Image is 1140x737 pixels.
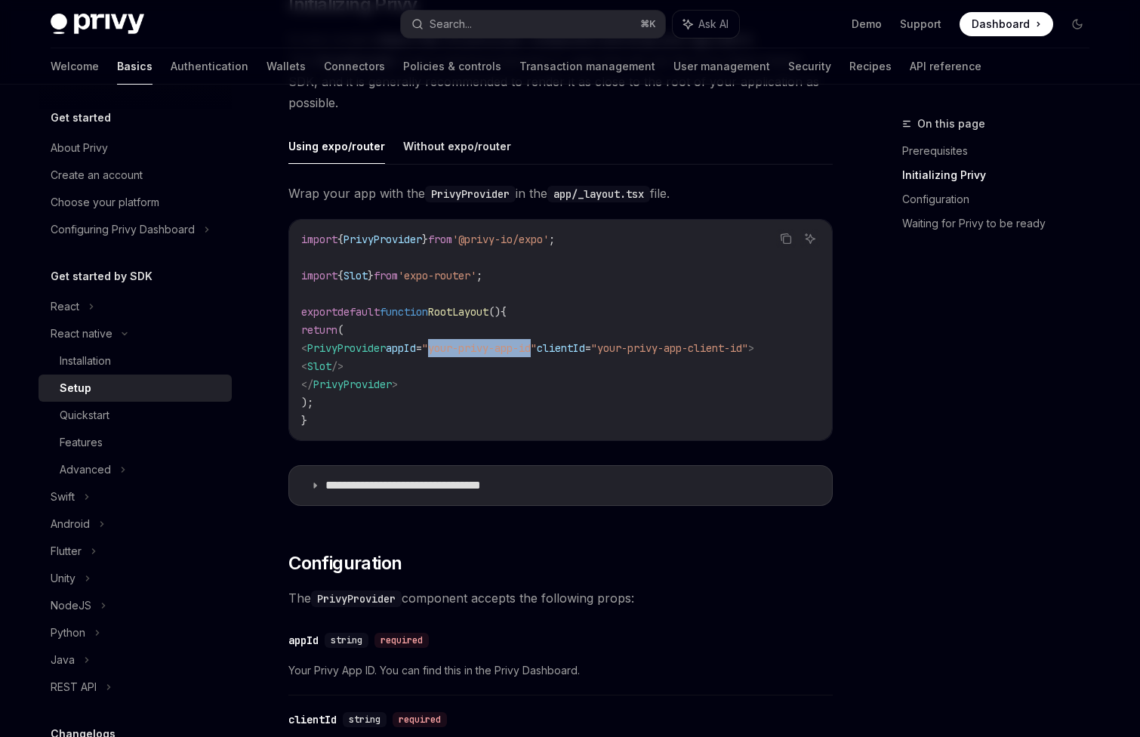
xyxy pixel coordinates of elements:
[698,17,729,32] span: Ask AI
[288,587,833,609] span: The component accepts the following props:
[337,323,344,337] span: (
[331,634,362,646] span: string
[301,233,337,246] span: import
[51,298,79,316] div: React
[288,633,319,648] div: appId
[917,115,985,133] span: On this page
[171,48,248,85] a: Authentication
[368,269,374,282] span: }
[852,17,882,32] a: Demo
[39,429,232,456] a: Features
[301,359,307,373] span: <
[301,305,337,319] span: export
[398,269,476,282] span: 'expo-router'
[39,347,232,375] a: Installation
[60,406,109,424] div: Quickstart
[547,186,650,202] code: app/_layout.tsx
[39,402,232,429] a: Quickstart
[51,193,159,211] div: Choose your platform
[591,341,748,355] span: "your-privy-app-client-id"
[39,189,232,216] a: Choose your platform
[673,48,770,85] a: User management
[392,378,398,391] span: >
[51,542,82,560] div: Flutter
[313,378,392,391] span: PrivyProvider
[51,624,85,642] div: Python
[902,163,1101,187] a: Initializing Privy
[288,128,385,164] button: Using expo/router
[403,48,501,85] a: Policies & controls
[401,11,665,38] button: Search...⌘K
[393,712,447,727] div: required
[51,515,90,533] div: Android
[51,267,153,285] h5: Get started by SDK
[267,48,306,85] a: Wallets
[374,269,398,282] span: from
[51,48,99,85] a: Welcome
[902,211,1101,236] a: Waiting for Privy to be ready
[337,269,344,282] span: {
[972,17,1030,32] span: Dashboard
[537,341,585,355] span: clientId
[288,183,833,204] span: Wrap your app with the in the file.
[501,305,507,319] span: {
[1065,12,1089,36] button: Toggle dark mode
[51,14,144,35] img: dark logo
[307,341,386,355] span: PrivyProvider
[476,269,482,282] span: ;
[800,229,820,248] button: Ask AI
[301,341,307,355] span: <
[39,375,232,402] a: Setup
[288,551,402,575] span: Configuration
[51,139,108,157] div: About Privy
[673,11,739,38] button: Ask AI
[416,341,422,355] span: =
[307,359,331,373] span: Slot
[301,378,313,391] span: </
[386,341,416,355] span: appId
[331,359,344,373] span: />
[428,233,452,246] span: from
[51,488,75,506] div: Swift
[311,591,402,607] code: PrivyProvider
[428,305,488,319] span: RootLayout
[849,48,892,85] a: Recipes
[640,18,656,30] span: ⌘ K
[452,233,549,246] span: '@privy-io/expo'
[344,269,368,282] span: Slot
[519,48,655,85] a: Transaction management
[51,325,112,343] div: React native
[60,352,111,370] div: Installation
[39,162,232,189] a: Create an account
[51,597,91,615] div: NodeJS
[51,166,143,184] div: Create an account
[60,379,91,397] div: Setup
[51,569,75,587] div: Unity
[301,269,337,282] span: import
[349,714,381,726] span: string
[117,48,153,85] a: Basics
[374,633,429,648] div: required
[900,17,941,32] a: Support
[430,15,472,33] div: Search...
[585,341,591,355] span: =
[788,48,831,85] a: Security
[748,341,754,355] span: >
[549,233,555,246] span: ;
[51,109,111,127] h5: Get started
[301,396,313,409] span: );
[380,305,428,319] span: function
[301,414,307,427] span: }
[288,712,337,727] div: clientId
[324,48,385,85] a: Connectors
[910,48,981,85] a: API reference
[301,323,337,337] span: return
[902,139,1101,163] a: Prerequisites
[425,186,516,202] code: PrivyProvider
[337,233,344,246] span: {
[488,305,501,319] span: ()
[960,12,1053,36] a: Dashboard
[902,187,1101,211] a: Configuration
[51,678,97,696] div: REST API
[288,661,833,680] span: Your Privy App ID. You can find this in the Privy Dashboard.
